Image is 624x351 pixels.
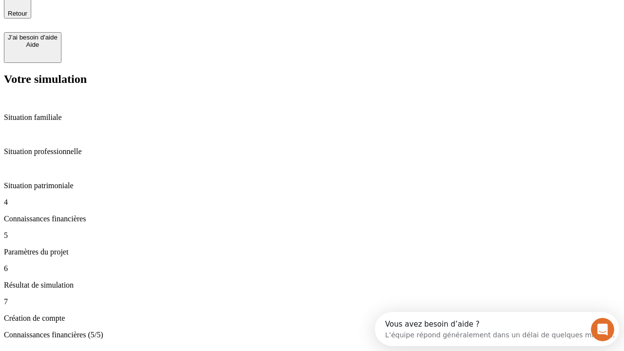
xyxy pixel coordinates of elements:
p: 6 [4,264,620,273]
iframe: Intercom live chat [591,318,614,341]
p: Paramètres du projet [4,248,620,256]
p: Connaissances financières (5/5) [4,331,620,339]
div: J’ai besoin d'aide [8,34,58,41]
iframe: Intercom live chat discovery launcher [375,312,619,346]
span: Retour [8,10,27,17]
div: Ouvrir le Messenger Intercom [4,4,269,31]
p: 7 [4,297,620,306]
div: Aide [8,41,58,48]
p: 5 [4,231,620,240]
p: Connaissances financières [4,214,620,223]
p: Résultat de simulation [4,281,620,290]
p: Situation patrimoniale [4,181,620,190]
div: Vous avez besoin d’aide ? [10,8,240,16]
p: 4 [4,198,620,207]
div: L’équipe répond généralement dans un délai de quelques minutes. [10,16,240,26]
h2: Votre simulation [4,73,620,86]
p: Création de compte [4,314,620,323]
button: J’ai besoin d'aideAide [4,32,61,63]
p: Situation professionnelle [4,147,620,156]
p: Situation familiale [4,113,620,122]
